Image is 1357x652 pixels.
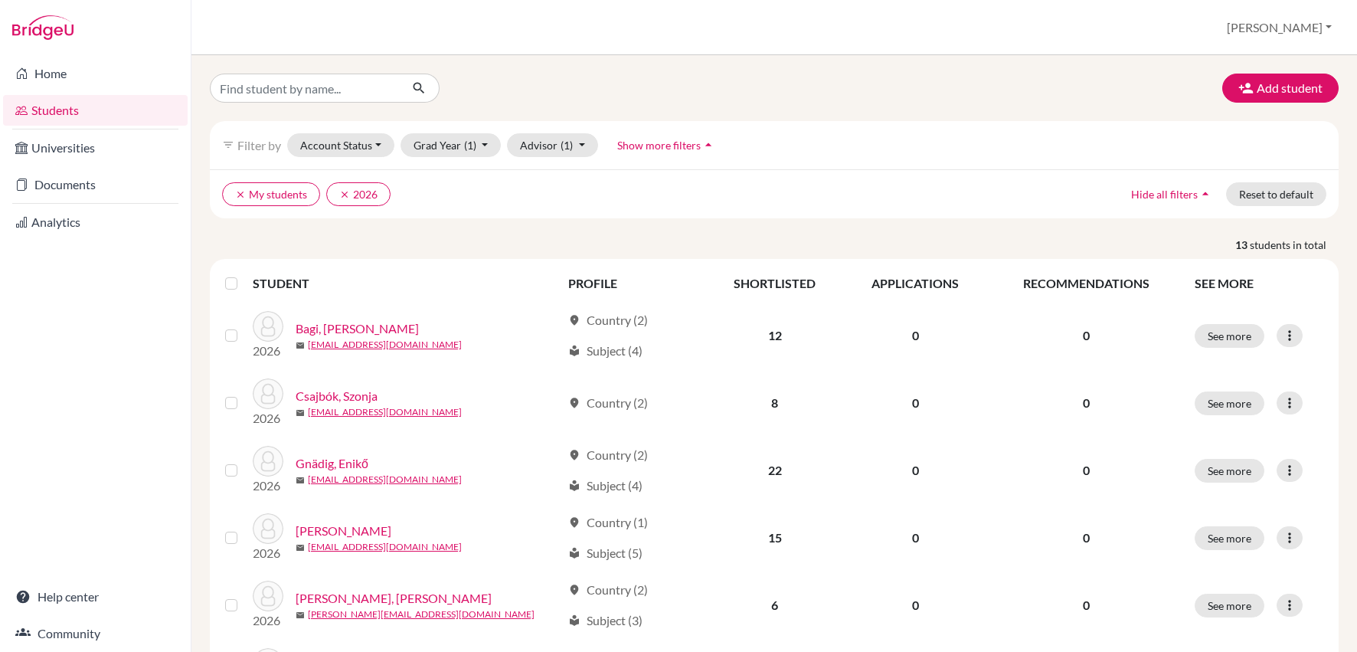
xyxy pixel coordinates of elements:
[1198,186,1213,201] i: arrow_drop_up
[3,95,188,126] a: Students
[1131,188,1198,201] span: Hide all filters
[568,544,643,562] div: Subject (5)
[568,449,580,461] span: location_on
[1195,324,1264,348] button: See more
[706,504,843,572] td: 15
[1185,265,1332,302] th: SEE MORE
[253,544,283,562] p: 2026
[3,169,188,200] a: Documents
[843,437,988,504] td: 0
[568,345,580,357] span: local_library
[296,476,305,485] span: mail
[997,394,1176,412] p: 0
[988,265,1185,302] th: RECOMMENDATIONS
[296,341,305,350] span: mail
[706,265,843,302] th: SHORTLISTED
[235,189,246,200] i: clear
[997,529,1176,547] p: 0
[308,608,535,621] a: [PERSON_NAME][EMAIL_ADDRESS][DOMAIN_NAME]
[3,133,188,163] a: Universities
[222,182,320,206] button: clearMy students
[843,302,988,369] td: 0
[843,572,988,639] td: 0
[568,311,648,329] div: Country (2)
[296,522,391,540] a: [PERSON_NAME]
[706,572,843,639] td: 6
[1195,459,1264,483] button: See more
[1118,182,1226,206] button: Hide all filtersarrow_drop_up
[253,409,283,428] p: 2026
[296,319,419,338] a: Bagi, [PERSON_NAME]
[568,480,580,492] span: local_library
[997,596,1176,614] p: 0
[253,342,283,360] p: 2026
[3,618,188,649] a: Community
[568,584,580,596] span: location_on
[296,611,305,620] span: mail
[843,265,988,302] th: APPLICATIONS
[237,138,281,152] span: Filter by
[997,461,1176,480] p: 0
[339,189,350,200] i: clear
[706,302,843,369] td: 12
[706,437,843,504] td: 22
[568,581,648,599] div: Country (2)
[296,589,492,608] a: [PERSON_NAME], [PERSON_NAME]
[253,378,283,409] img: Csajbók, Szonja
[308,405,462,419] a: [EMAIL_ADDRESS][DOMAIN_NAME]
[701,137,716,152] i: arrow_drop_up
[326,182,391,206] button: clear2026
[843,369,988,437] td: 0
[296,387,378,405] a: Csajbók, Szonja
[296,408,305,418] span: mail
[568,614,580,627] span: local_library
[253,611,283,630] p: 2026
[401,133,502,157] button: Grad Year(1)
[568,477,643,495] div: Subject (4)
[604,133,729,157] button: Show more filtersarrow_drop_up
[253,513,283,544] img: Háry, Laura
[3,582,188,612] a: Help center
[507,133,598,157] button: Advisor(1)
[1195,392,1264,415] button: See more
[296,454,368,473] a: Gnädig, Enikő
[296,543,305,552] span: mail
[568,516,580,529] span: location_on
[210,74,400,103] input: Find student by name...
[253,581,283,611] img: Marián, Hanna
[559,265,706,302] th: PROFILE
[568,547,580,559] span: local_library
[464,139,476,152] span: (1)
[287,133,394,157] button: Account Status
[12,15,74,40] img: Bridge-U
[568,397,580,409] span: location_on
[253,477,283,495] p: 2026
[1222,74,1339,103] button: Add student
[253,265,559,302] th: STUDENT
[253,311,283,342] img: Bagi, Bence
[253,446,283,477] img: Gnädig, Enikő
[568,394,648,412] div: Country (2)
[843,504,988,572] td: 0
[568,314,580,326] span: location_on
[3,207,188,238] a: Analytics
[1195,526,1264,550] button: See more
[1235,237,1250,253] strong: 13
[308,338,462,352] a: [EMAIL_ADDRESS][DOMAIN_NAME]
[308,540,462,554] a: [EMAIL_ADDRESS][DOMAIN_NAME]
[997,326,1176,345] p: 0
[222,139,234,151] i: filter_list
[1195,594,1264,618] button: See more
[561,139,573,152] span: (1)
[1226,182,1326,206] button: Reset to default
[1220,13,1339,42] button: [PERSON_NAME]
[706,369,843,437] td: 8
[308,473,462,487] a: [EMAIL_ADDRESS][DOMAIN_NAME]
[568,446,648,464] div: Country (2)
[568,611,643,630] div: Subject (3)
[568,513,648,532] div: Country (1)
[3,58,188,89] a: Home
[617,139,701,152] span: Show more filters
[568,342,643,360] div: Subject (4)
[1250,237,1339,253] span: students in total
